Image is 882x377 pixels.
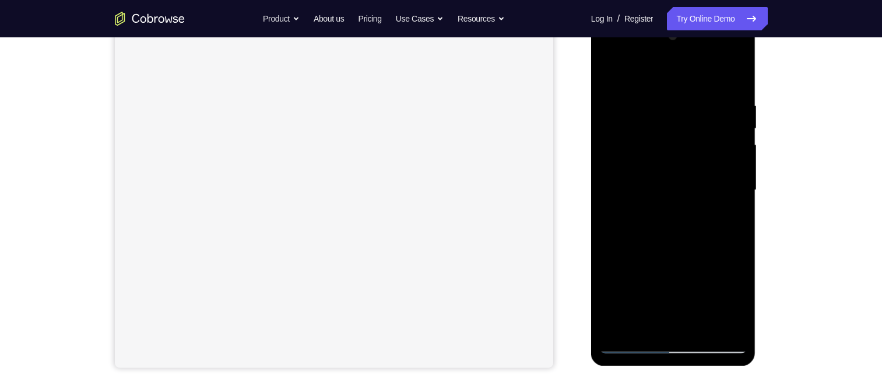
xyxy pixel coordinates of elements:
a: Go to the home page [115,12,185,26]
a: About us [314,7,344,30]
button: Use Cases [396,7,444,30]
button: Product [263,7,300,30]
a: Try Online Demo [667,7,767,30]
span: / [617,12,620,26]
a: Register [624,7,653,30]
a: Pricing [358,7,381,30]
button: Resources [458,7,505,30]
a: Log In [591,7,613,30]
